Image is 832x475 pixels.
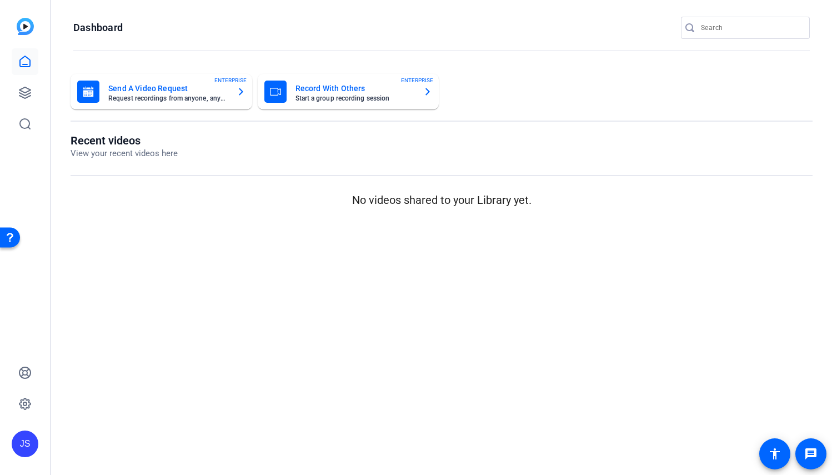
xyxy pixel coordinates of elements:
input: Search [701,21,801,34]
img: blue-gradient.svg [17,18,34,35]
mat-card-subtitle: Request recordings from anyone, anywhere [108,95,228,102]
div: JS [12,431,38,457]
p: View your recent videos here [71,147,178,160]
mat-card-subtitle: Start a group recording session [295,95,415,102]
span: ENTERPRISE [214,76,247,84]
h1: Recent videos [71,134,178,147]
span: ENTERPRISE [401,76,433,84]
button: Record With OthersStart a group recording sessionENTERPRISE [258,74,439,109]
mat-card-title: Record With Others [295,82,415,95]
h1: Dashboard [73,21,123,34]
mat-icon: accessibility [768,447,781,461]
mat-icon: message [804,447,818,461]
mat-card-title: Send A Video Request [108,82,228,95]
p: No videos shared to your Library yet. [71,192,813,208]
button: Send A Video RequestRequest recordings from anyone, anywhereENTERPRISE [71,74,252,109]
